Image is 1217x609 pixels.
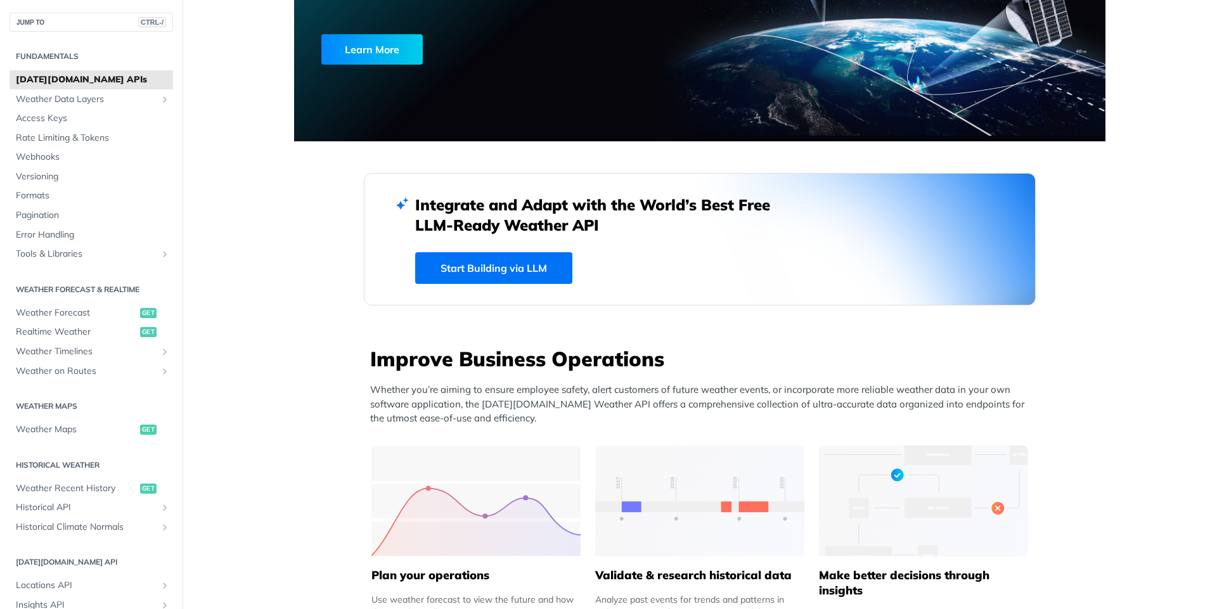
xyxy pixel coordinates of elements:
[370,345,1036,373] h3: Improve Business Operations
[10,206,173,225] a: Pagination
[321,34,635,65] a: Learn More
[10,323,173,342] a: Realtime Weatherget
[16,132,170,144] span: Rate Limiting & Tokens
[16,74,170,86] span: [DATE][DOMAIN_NAME] APIs
[16,189,170,202] span: Formats
[16,307,137,319] span: Weather Forecast
[371,446,581,556] img: 39565e8-group-4962x.svg
[16,521,157,534] span: Historical Climate Normals
[415,195,789,235] h2: Integrate and Adapt with the World’s Best Free LLM-Ready Weather API
[160,347,170,357] button: Show subpages for Weather Timelines
[160,94,170,105] button: Show subpages for Weather Data Layers
[10,479,173,498] a: Weather Recent Historyget
[10,148,173,167] a: Webhooks
[160,580,170,591] button: Show subpages for Locations API
[16,365,157,378] span: Weather on Routes
[160,366,170,376] button: Show subpages for Weather on Routes
[16,170,170,183] span: Versioning
[10,90,173,109] a: Weather Data LayersShow subpages for Weather Data Layers
[16,501,157,514] span: Historical API
[415,252,572,284] a: Start Building via LLM
[16,209,170,222] span: Pagination
[10,304,173,323] a: Weather Forecastget
[595,446,804,556] img: 13d7ca0-group-496-2.svg
[16,345,157,358] span: Weather Timelines
[16,112,170,125] span: Access Keys
[10,129,173,148] a: Rate Limiting & Tokens
[595,568,804,583] h5: Validate & research historical data
[140,425,157,435] span: get
[10,342,173,361] a: Weather TimelinesShow subpages for Weather Timelines
[10,518,173,537] a: Historical Climate NormalsShow subpages for Historical Climate Normals
[10,13,173,32] button: JUMP TOCTRL-/
[10,362,173,381] a: Weather on RoutesShow subpages for Weather on Routes
[10,576,173,595] a: Locations APIShow subpages for Locations API
[160,503,170,513] button: Show subpages for Historical API
[16,579,157,592] span: Locations API
[819,568,1028,598] h5: Make better decisions through insights
[16,151,170,163] span: Webhooks
[10,51,173,62] h2: Fundamentals
[10,556,173,568] h2: [DATE][DOMAIN_NAME] API
[819,446,1028,556] img: a22d113-group-496-32x.svg
[10,401,173,412] h2: Weather Maps
[16,229,170,241] span: Error Handling
[10,226,173,245] a: Error Handling
[16,93,157,106] span: Weather Data Layers
[140,308,157,318] span: get
[10,70,173,89] a: [DATE][DOMAIN_NAME] APIs
[10,109,173,128] a: Access Keys
[10,284,173,295] h2: Weather Forecast & realtime
[10,420,173,439] a: Weather Mapsget
[10,167,173,186] a: Versioning
[140,484,157,494] span: get
[16,248,157,260] span: Tools & Libraries
[16,326,137,338] span: Realtime Weather
[10,245,173,264] a: Tools & LibrariesShow subpages for Tools & Libraries
[138,17,166,27] span: CTRL-/
[10,186,173,205] a: Formats
[371,568,581,583] h5: Plan your operations
[160,522,170,532] button: Show subpages for Historical Climate Normals
[140,327,157,337] span: get
[370,383,1036,426] p: Whether you’re aiming to ensure employee safety, alert customers of future weather events, or inc...
[16,482,137,495] span: Weather Recent History
[10,459,173,471] h2: Historical Weather
[321,34,423,65] div: Learn More
[16,423,137,436] span: Weather Maps
[160,249,170,259] button: Show subpages for Tools & Libraries
[10,498,173,517] a: Historical APIShow subpages for Historical API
